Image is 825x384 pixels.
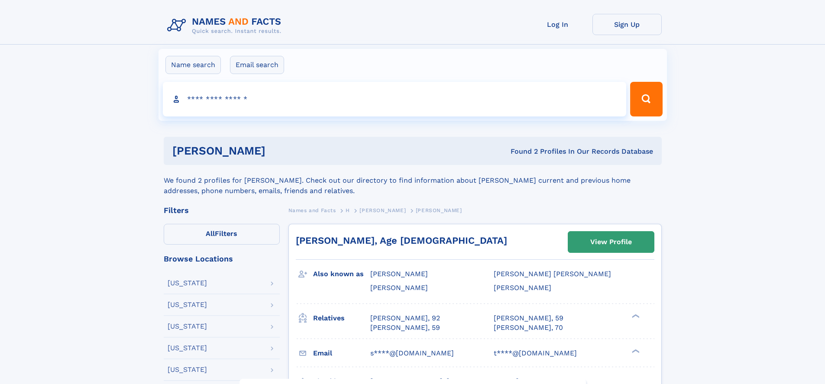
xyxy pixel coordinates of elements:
div: Browse Locations [164,255,280,263]
a: Sign Up [592,14,662,35]
div: [US_STATE] [168,345,207,352]
label: Name search [165,56,221,74]
a: Log In [523,14,592,35]
span: All [206,229,215,238]
a: [PERSON_NAME], 70 [494,323,563,332]
div: Filters [164,207,280,214]
div: [US_STATE] [168,301,207,308]
img: Logo Names and Facts [164,14,288,37]
label: Filters [164,224,280,245]
a: [PERSON_NAME], Age [DEMOGRAPHIC_DATA] [296,235,507,246]
div: ❯ [630,313,640,319]
span: [PERSON_NAME] [370,270,428,278]
span: [PERSON_NAME] [PERSON_NAME] [494,270,611,278]
a: [PERSON_NAME], 92 [370,313,440,323]
div: [US_STATE] [168,366,207,373]
span: H [346,207,350,213]
a: [PERSON_NAME], 59 [494,313,563,323]
span: [PERSON_NAME] [370,284,428,292]
span: [PERSON_NAME] [359,207,406,213]
a: View Profile [568,232,654,252]
h1: [PERSON_NAME] [172,145,388,156]
div: View Profile [590,232,632,252]
button: Search Button [630,82,662,116]
div: Found 2 Profiles In Our Records Database [388,147,653,156]
h3: Also known as [313,267,370,281]
a: Names and Facts [288,205,336,216]
div: [US_STATE] [168,323,207,330]
a: [PERSON_NAME], 59 [370,323,440,332]
a: [PERSON_NAME] [359,205,406,216]
div: ❯ [630,348,640,354]
h3: Email [313,346,370,361]
div: [US_STATE] [168,280,207,287]
input: search input [163,82,627,116]
h3: Relatives [313,311,370,326]
label: Email search [230,56,284,74]
a: H [346,205,350,216]
div: We found 2 profiles for [PERSON_NAME]. Check out our directory to find information about [PERSON_... [164,165,662,196]
span: [PERSON_NAME] [416,207,462,213]
span: [PERSON_NAME] [494,284,551,292]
